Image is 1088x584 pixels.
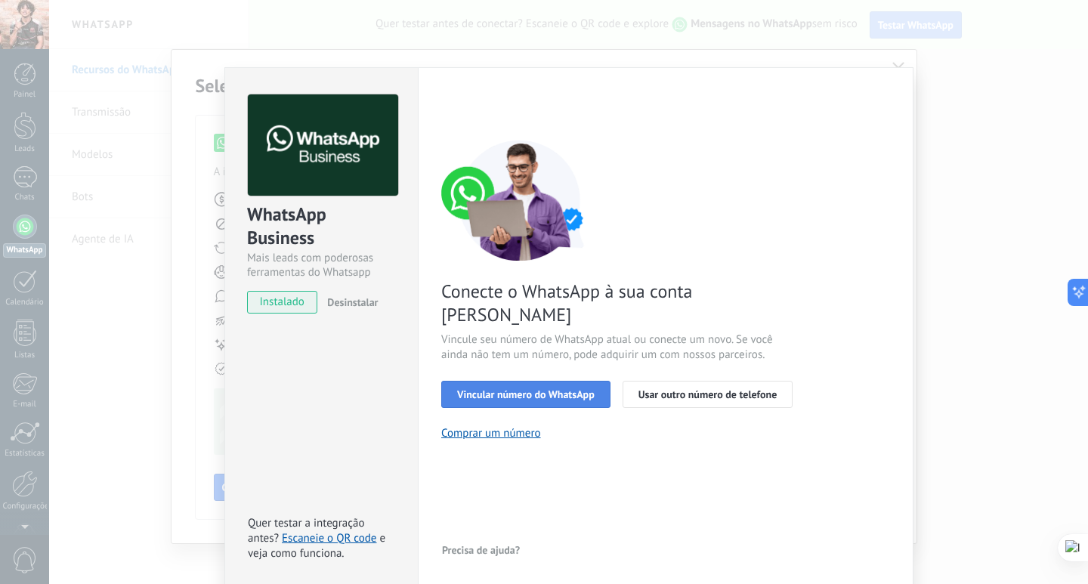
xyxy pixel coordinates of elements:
a: Escaneie o QR code [282,531,376,545]
span: Vincule seu número de WhatsApp atual ou conecte um novo. Se você ainda não tem um número, pode ad... [441,332,801,363]
button: Comprar um número [441,426,541,440]
span: instalado [248,291,317,314]
span: Conecte o WhatsApp à sua conta [PERSON_NAME] [441,280,801,326]
div: WhatsApp Business [247,202,396,251]
button: Usar outro número de telefone [623,381,793,408]
img: logo_main.png [248,94,398,196]
span: Usar outro número de telefone [638,389,777,400]
span: e veja como funciona. [248,531,385,561]
span: Precisa de ajuda? [442,545,520,555]
button: Vincular número do WhatsApp [441,381,610,408]
span: Quer testar a integração antes? [248,516,364,545]
button: Desinstalar [321,291,378,314]
span: Vincular número do WhatsApp [457,389,595,400]
span: Desinstalar [327,295,378,309]
button: Precisa de ajuda? [441,539,521,561]
div: Mais leads com poderosas ferramentas do Whatsapp [247,251,396,280]
img: connect number [441,140,600,261]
